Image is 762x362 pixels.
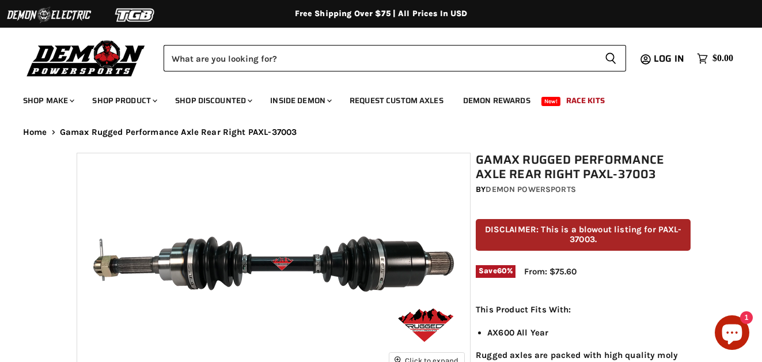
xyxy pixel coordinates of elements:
[166,89,259,112] a: Shop Discounted
[712,53,733,64] span: $0.00
[23,127,47,137] a: Home
[649,54,691,64] a: Log in
[596,45,626,71] button: Search
[541,97,561,106] span: New!
[23,37,149,78] img: Demon Powersports
[476,303,691,316] p: This Product Fits With:
[654,51,684,66] span: Log in
[84,89,164,112] a: Shop Product
[476,265,515,278] span: Save %
[92,4,179,26] img: TGB Logo 2
[711,315,753,353] inbox-online-store-chat: Shopify online store chat
[497,266,507,275] span: 60
[691,50,739,67] a: $0.00
[524,266,577,277] span: From: $75.60
[60,127,297,137] span: Gamax Rugged Performance Axle Rear Right PAXL-37003
[164,45,626,71] form: Product
[6,4,92,26] img: Demon Electric Logo 2
[341,89,452,112] a: Request Custom Axles
[14,84,730,112] ul: Main menu
[476,183,691,196] div: by
[454,89,539,112] a: Demon Rewards
[486,184,575,194] a: Demon Powersports
[476,219,691,251] p: DISCLAIMER: This is a blowout listing for PAXL-37003.
[476,153,691,182] h1: Gamax Rugged Performance Axle Rear Right PAXL-37003
[487,326,691,340] li: AX600 All Year
[164,45,596,71] input: Search
[261,89,339,112] a: Inside Demon
[14,89,81,112] a: Shop Make
[558,89,613,112] a: Race Kits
